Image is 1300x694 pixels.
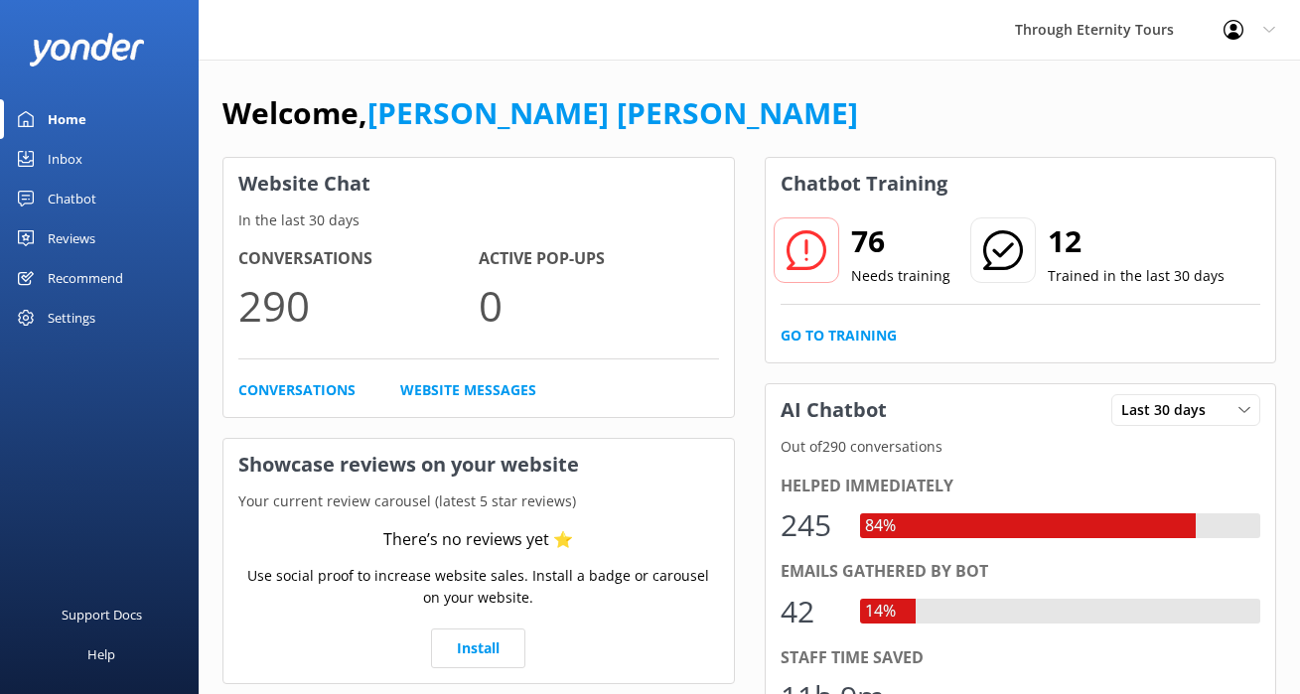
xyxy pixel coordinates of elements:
h4: Active Pop-ups [479,246,719,272]
h3: Chatbot Training [766,158,962,209]
img: yonder-white-logo.png [30,33,144,66]
div: Support Docs [62,595,142,634]
div: 245 [781,501,840,549]
h3: Showcase reviews on your website [223,439,734,490]
div: Helped immediately [781,474,1261,499]
div: 84% [860,513,901,539]
div: Settings [48,298,95,338]
h2: 76 [851,217,950,265]
a: Install [431,628,525,668]
div: Reviews [48,218,95,258]
h3: Website Chat [223,158,734,209]
p: Your current review carousel (latest 5 star reviews) [223,490,734,512]
p: Out of 290 conversations [766,436,1276,458]
a: Go to Training [781,325,897,347]
div: 42 [781,588,840,635]
div: Recommend [48,258,123,298]
div: There’s no reviews yet ⭐ [383,527,573,553]
div: Emails gathered by bot [781,559,1261,585]
p: Use social proof to increase website sales. Install a badge or carousel on your website. [238,565,719,610]
a: [PERSON_NAME] [PERSON_NAME] [367,92,858,133]
div: 14% [860,599,901,625]
p: In the last 30 days [223,209,734,231]
p: 290 [238,272,479,339]
div: Staff time saved [781,645,1261,671]
a: Website Messages [400,379,536,401]
a: Conversations [238,379,356,401]
p: Needs training [851,265,950,287]
p: Trained in the last 30 days [1048,265,1225,287]
h2: 12 [1048,217,1225,265]
h4: Conversations [238,246,479,272]
span: Last 30 days [1121,399,1218,421]
p: 0 [479,272,719,339]
div: Chatbot [48,179,96,218]
div: Help [87,634,115,674]
h3: AI Chatbot [766,384,902,436]
div: Inbox [48,139,82,179]
h1: Welcome, [222,89,858,137]
div: Home [48,99,86,139]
